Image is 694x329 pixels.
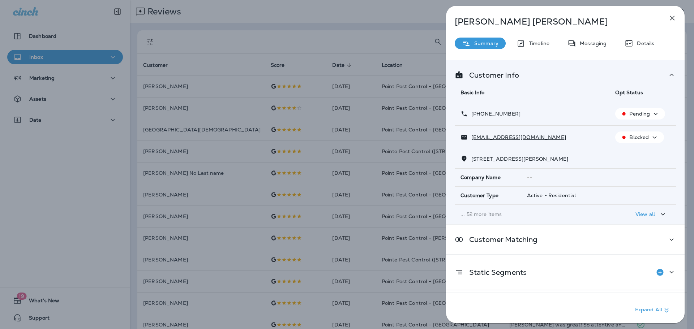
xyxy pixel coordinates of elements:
[615,89,643,96] span: Opt Status
[635,306,671,315] p: Expand All
[629,134,649,140] p: Blocked
[460,174,501,181] span: Company Name
[455,17,652,27] p: [PERSON_NAME] [PERSON_NAME]
[576,40,607,46] p: Messaging
[653,265,667,280] button: Add to Static Segment
[632,304,674,317] button: Expand All
[635,211,655,217] p: View all
[525,40,549,46] p: Timeline
[471,40,498,46] p: Summary
[463,72,519,78] p: Customer Info
[460,192,498,199] span: Customer Type
[615,131,664,143] button: Blocked
[527,174,532,181] span: --
[629,111,650,117] p: Pending
[468,134,566,140] p: [EMAIL_ADDRESS][DOMAIN_NAME]
[468,111,520,117] p: [PHONE_NUMBER]
[460,89,484,96] span: Basic Info
[527,192,576,199] span: Active - Residential
[471,156,568,162] span: [STREET_ADDRESS][PERSON_NAME]
[633,40,654,46] p: Details
[460,211,604,217] p: ... 52 more items
[615,108,665,120] button: Pending
[633,208,670,221] button: View all
[463,237,537,242] p: Customer Matching
[463,269,527,275] p: Static Segments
